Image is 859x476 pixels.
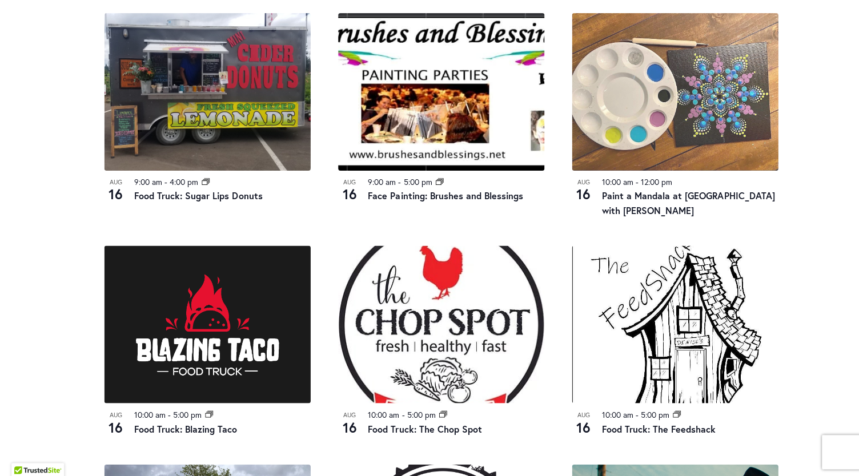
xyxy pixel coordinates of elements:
time: 10:00 am [367,408,398,419]
span: 16 [570,184,593,204]
span: - [400,408,403,419]
time: 5:00 pm [402,176,431,187]
span: Aug [570,409,593,419]
span: - [167,408,170,419]
span: Aug [104,178,127,187]
img: Blazing Taco Food Truck [104,245,310,402]
span: 16 [337,417,360,436]
time: 10:00 am [600,176,631,187]
img: THE CHOP SPOT PDX – Food Truck [337,245,543,402]
img: Brushes and Blessings – Face Painting [337,14,543,171]
time: 5:00 pm [172,408,201,419]
img: Food Truck: Sugar Lips Apple Cider Donuts [104,14,310,171]
time: 10:00 am [600,408,631,419]
span: 16 [337,184,360,204]
span: - [397,176,400,187]
time: 12:00 pm [639,176,670,187]
span: 16 [104,184,127,204]
time: 9:00 am [367,176,395,187]
span: Aug [337,409,360,419]
span: 16 [570,417,593,436]
span: - [633,408,636,419]
a: Food Truck: The Chop Spot [367,422,480,434]
span: - [164,176,167,187]
time: 10:00 am [134,408,165,419]
time: 5:00 pm [639,408,667,419]
a: Paint a Mandala at [GEOGRAPHIC_DATA] with [PERSON_NAME] [600,189,772,216]
a: Food Truck: Sugar Lips Donuts [134,189,262,201]
span: Aug [337,178,360,187]
span: Aug [104,409,127,419]
span: Aug [570,178,593,187]
time: 4:00 pm [169,176,198,187]
a: Food Truck: Blazing Taco [134,422,236,434]
iframe: Launch Accessibility Center [9,435,41,467]
a: Food Truck: The Feedshack [600,422,713,434]
span: - [633,176,636,187]
a: Face Painting: Brushes and Blessings [367,189,521,201]
img: ba3d5356ef0f62127198c2f819fd5a4f [570,14,776,171]
img: The Feedshack [570,245,776,402]
span: 16 [104,417,127,436]
time: 5:00 pm [406,408,434,419]
time: 9:00 am [134,176,162,187]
